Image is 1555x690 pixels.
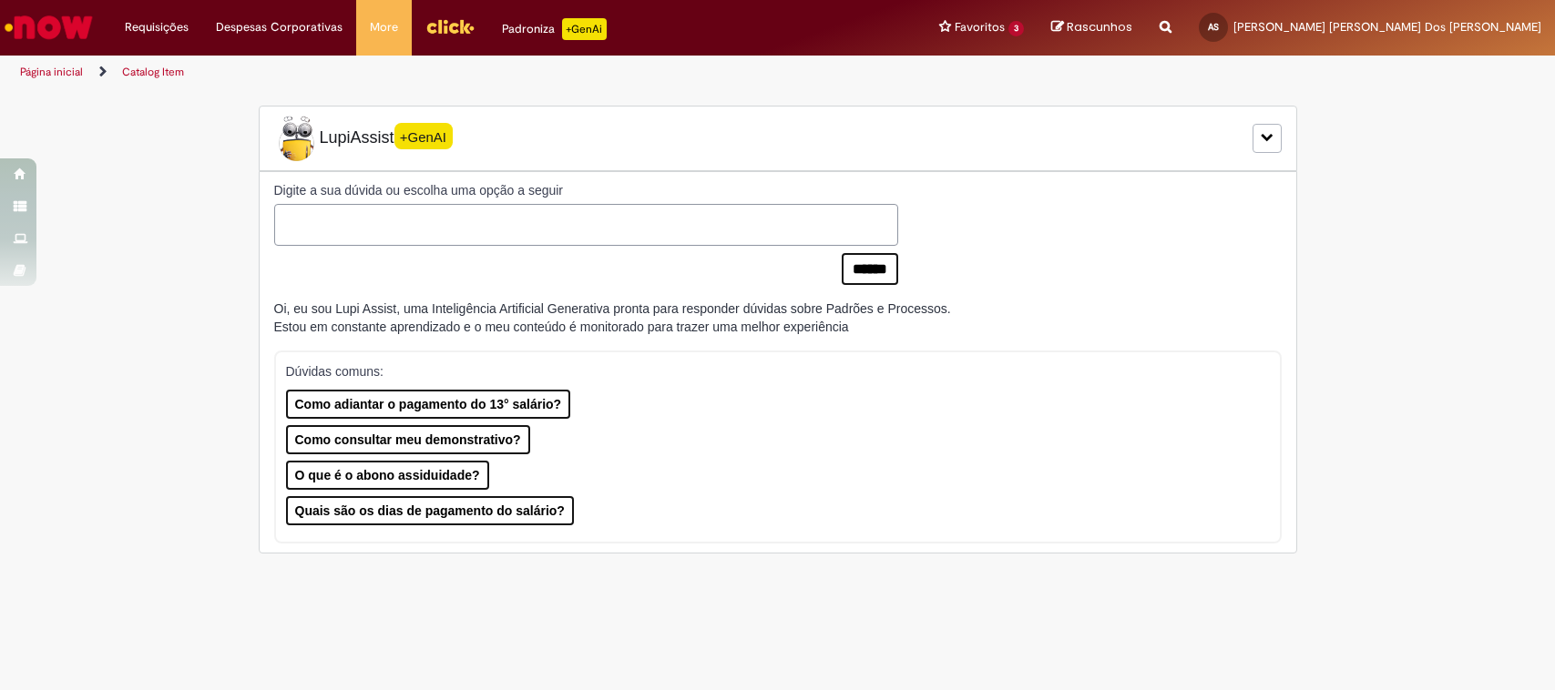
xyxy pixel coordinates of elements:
span: AS [1208,21,1219,33]
span: +GenAI [394,123,453,149]
div: LupiLupiAssist+GenAI [259,106,1297,171]
span: Rascunhos [1067,18,1132,36]
ul: Trilhas de página [14,56,1023,89]
button: Como consultar meu demonstrativo? [286,425,530,454]
button: Quais são os dias de pagamento do salário? [286,496,574,525]
img: click_logo_yellow_360x200.png [425,13,475,40]
label: Digite a sua dúvida ou escolha uma opção a seguir [274,181,898,199]
button: Como adiantar o pagamento do 13° salário? [286,390,571,419]
span: Favoritos [955,18,1005,36]
div: Padroniza [502,18,607,40]
p: Dúvidas comuns: [286,362,1249,381]
img: Lupi [274,116,320,161]
span: LupiAssist [274,116,453,161]
p: +GenAi [562,18,607,40]
a: Catalog Item [122,65,184,79]
span: 3 [1008,21,1024,36]
span: More [370,18,398,36]
a: Página inicial [20,65,83,79]
button: O que é o abono assiduidade? [286,461,489,490]
img: ServiceNow [2,9,96,46]
a: Rascunhos [1051,19,1132,36]
span: Despesas Corporativas [216,18,343,36]
div: Oi, eu sou Lupi Assist, uma Inteligência Artificial Generativa pronta para responder dúvidas sobr... [274,299,951,336]
span: Requisições [125,18,189,36]
span: [PERSON_NAME] [PERSON_NAME] Dos [PERSON_NAME] [1233,19,1541,35]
